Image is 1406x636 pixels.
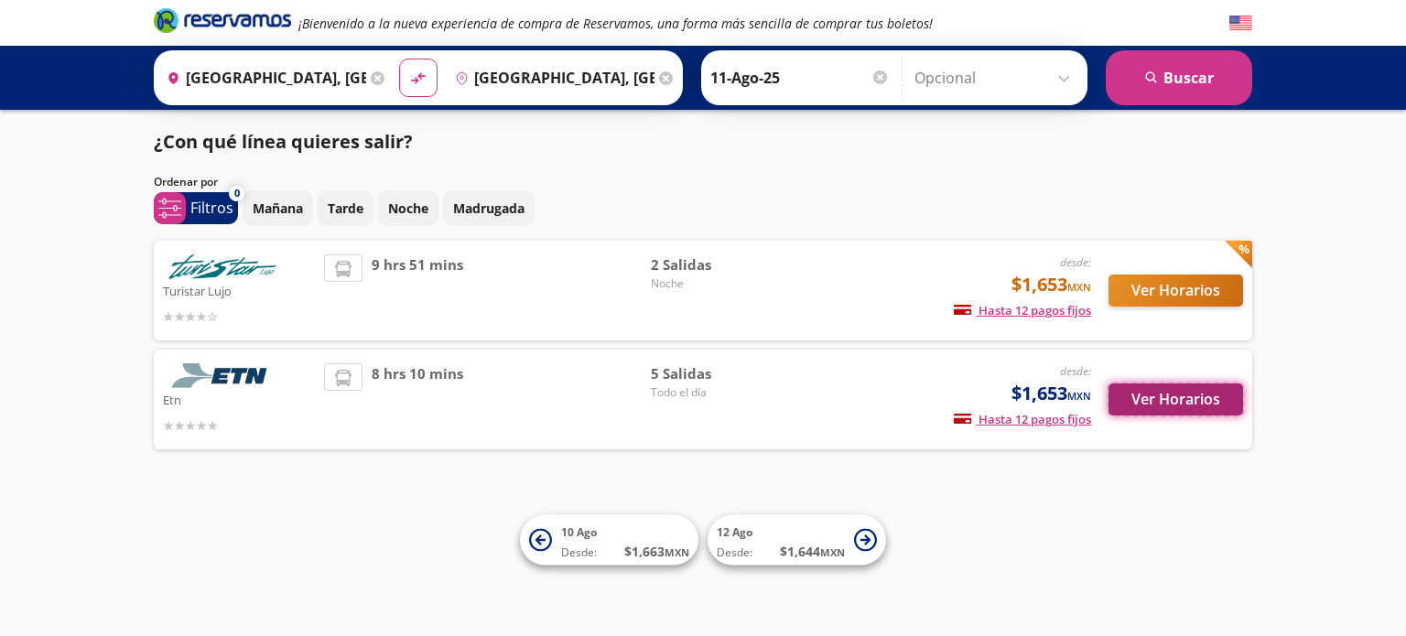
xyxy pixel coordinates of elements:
[163,279,315,301] p: Turistar Lujo
[624,542,689,561] span: $ 1,663
[448,55,654,101] input: Buscar Destino
[1060,254,1091,270] em: desde:
[159,55,366,101] input: Buscar Origen
[318,190,373,226] button: Tarde
[1229,12,1252,35] button: English
[820,545,845,559] small: MXN
[253,199,303,218] p: Mañana
[243,190,313,226] button: Mañana
[914,55,1078,101] input: Opcional
[163,254,282,279] img: Turistar Lujo
[1106,50,1252,105] button: Buscar
[1067,389,1091,403] small: MXN
[651,363,779,384] span: 5 Salidas
[561,544,597,561] span: Desde:
[1011,271,1091,298] span: $1,653
[163,388,315,410] p: Etn
[234,186,240,201] span: 0
[1067,280,1091,294] small: MXN
[154,6,291,34] i: Brand Logo
[154,192,238,224] button: 0Filtros
[561,524,597,540] span: 10 Ago
[954,411,1091,427] span: Hasta 12 pagos fijos
[1011,380,1091,407] span: $1,653
[388,199,428,218] p: Noche
[520,515,698,566] button: 10 AgoDesde:$1,663MXN
[1109,383,1243,415] button: Ver Horarios
[780,542,845,561] span: $ 1,644
[453,199,525,218] p: Madrugada
[708,515,886,566] button: 12 AgoDesde:$1,644MXN
[298,15,933,32] em: ¡Bienvenido a la nueva experiencia de compra de Reservamos, una forma más sencilla de comprar tus...
[954,302,1091,318] span: Hasta 12 pagos fijos
[1060,363,1091,379] em: desde:
[1109,275,1243,307] button: Ver Horarios
[717,544,752,561] span: Desde:
[328,199,363,218] p: Tarde
[154,174,218,190] p: Ordenar por
[190,197,233,219] p: Filtros
[651,254,779,275] span: 2 Salidas
[154,6,291,39] a: Brand Logo
[372,363,463,436] span: 8 hrs 10 mins
[665,545,689,559] small: MXN
[651,275,779,292] span: Noche
[372,254,463,327] span: 9 hrs 51 mins
[717,524,752,540] span: 12 Ago
[378,190,438,226] button: Noche
[443,190,535,226] button: Madrugada
[651,384,779,401] span: Todo el día
[163,363,282,388] img: Etn
[154,128,413,156] p: ¿Con qué línea quieres salir?
[710,55,890,101] input: Elegir Fecha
